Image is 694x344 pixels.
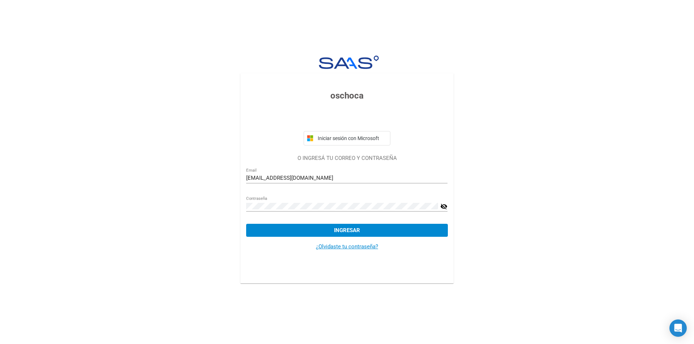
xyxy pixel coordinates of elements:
h3: oschoca [246,89,447,102]
div: Open Intercom Messenger [669,319,687,337]
mat-icon: visibility_off [440,202,447,211]
span: Ingresar [334,227,360,234]
span: Iniciar sesión con Microsoft [316,135,387,141]
iframe: Botón Iniciar sesión con Google [300,110,394,126]
button: Ingresar [246,224,447,237]
button: Iniciar sesión con Microsoft [304,131,390,145]
p: O INGRESÁ TU CORREO Y CONTRASEÑA [246,154,447,162]
a: ¿Olvidaste tu contraseña? [316,243,378,250]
